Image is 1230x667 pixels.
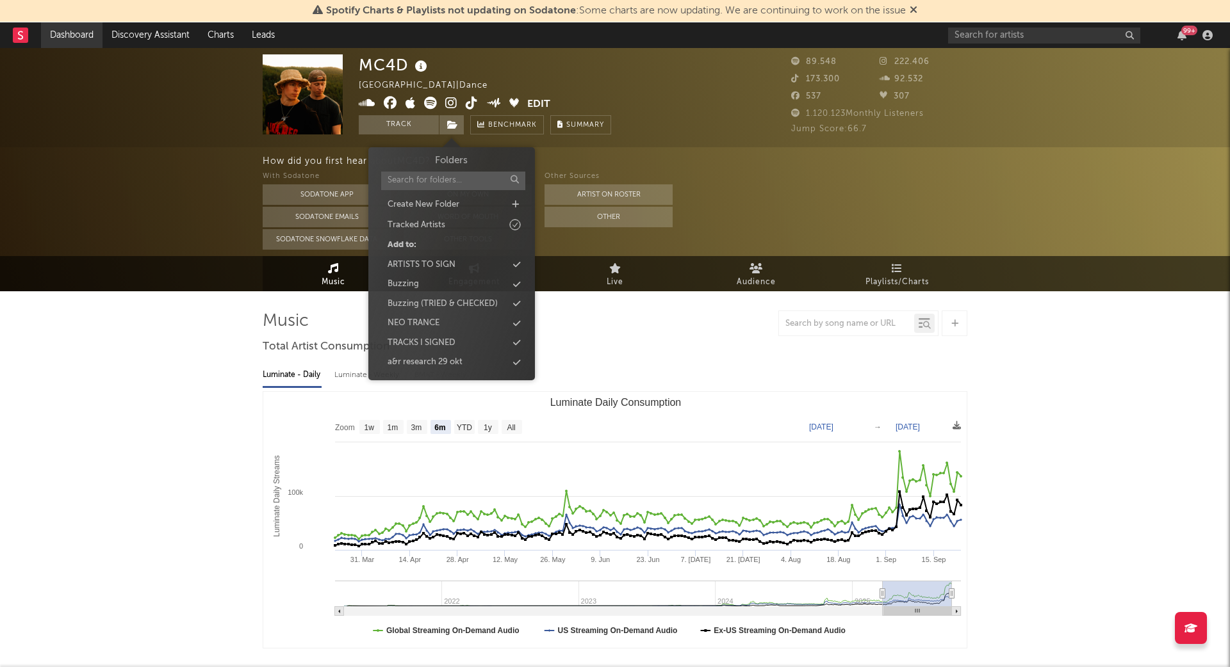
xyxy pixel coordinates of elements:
[550,115,611,134] button: Summary
[263,364,322,386] div: Luminate - Daily
[388,298,498,310] div: Buzzing (TRIED & CHECKED)
[791,125,867,133] span: Jump Score: 66.7
[545,184,673,205] button: Artist on Roster
[874,422,881,431] text: →
[41,22,102,48] a: Dashboard
[359,115,439,134] button: Track
[1177,30,1186,40] button: 99+
[326,6,906,16] span: : Some charts are now updating. We are continuing to work on the issue
[388,423,398,432] text: 1m
[948,28,1140,44] input: Search for artists
[263,207,391,227] button: Sodatone Emails
[826,256,967,291] a: Playlists/Charts
[550,397,682,408] text: Luminate Daily Consumption
[791,75,840,83] span: 173.300
[381,172,525,190] input: Search for folders...
[447,556,469,563] text: 28. Apr
[435,154,468,168] h3: Folders
[527,97,550,113] button: Edit
[484,423,492,432] text: 1y
[591,556,610,563] text: 9. Jun
[507,423,515,432] text: All
[263,184,391,205] button: Sodatone App
[791,92,821,100] span: 537
[334,364,402,386] div: Luminate - Weekly
[493,556,518,563] text: 12. May
[243,22,284,48] a: Leads
[880,58,930,66] span: 222.406
[457,423,472,432] text: YTD
[388,239,416,252] div: Add to:
[388,198,459,211] div: Create New Folder
[263,229,391,250] button: Sodatone Snowflake Data
[558,626,678,635] text: US Streaming On-Demand Audio
[299,542,303,550] text: 0
[545,169,673,184] div: Other Sources
[386,626,520,635] text: Global Streaming On-Demand Audio
[685,256,826,291] a: Audience
[922,556,946,563] text: 15. Sep
[365,423,375,432] text: 1w
[350,556,375,563] text: 31. Mar
[880,92,910,100] span: 307
[540,556,566,563] text: 26. May
[326,6,576,16] span: Spotify Charts & Playlists not updating on Sodatone
[388,337,455,350] div: TRACKS I SIGNED
[726,556,760,563] text: 21. [DATE]
[876,556,896,563] text: 1. Sep
[607,275,623,290] span: Live
[388,278,419,291] div: Buzzing
[411,423,422,432] text: 3m
[335,423,355,432] text: Zoom
[263,154,1230,169] div: How did you first hear about MC4D ?
[826,556,850,563] text: 18. Aug
[566,122,604,129] span: Summary
[388,317,439,330] div: NEO TRANCE
[263,339,389,355] span: Total Artist Consumption
[359,54,430,76] div: MC4D
[322,275,345,290] span: Music
[199,22,243,48] a: Charts
[359,78,502,93] div: [GEOGRAPHIC_DATA] | Dance
[388,356,463,369] div: a&r research 29 okt
[470,115,544,134] a: Benchmark
[263,169,391,184] div: With Sodatone
[896,422,920,431] text: [DATE]
[545,207,673,227] button: Other
[1181,26,1197,35] div: 99 +
[809,422,833,431] text: [DATE]
[388,219,445,232] div: Tracked Artists
[102,22,199,48] a: Discovery Assistant
[545,256,685,291] a: Live
[488,118,537,133] span: Benchmark
[388,259,455,271] div: ARTISTS TO SIGN
[434,423,445,432] text: 6m
[636,556,659,563] text: 23. Jun
[791,58,837,66] span: 89.548
[272,455,281,536] text: Luminate Daily Streams
[791,109,924,118] span: 1.120.123 Monthly Listeners
[263,392,967,648] svg: Luminate Daily Consumption
[779,319,914,329] input: Search by song name or URL
[910,6,917,16] span: Dismiss
[680,556,710,563] text: 7. [DATE]
[288,488,303,496] text: 100k
[781,556,801,563] text: 4. Aug
[263,256,404,291] a: Music
[714,626,846,635] text: Ex-US Streaming On-Demand Audio
[737,275,776,290] span: Audience
[880,75,923,83] span: 92.532
[865,275,929,290] span: Playlists/Charts
[398,556,421,563] text: 14. Apr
